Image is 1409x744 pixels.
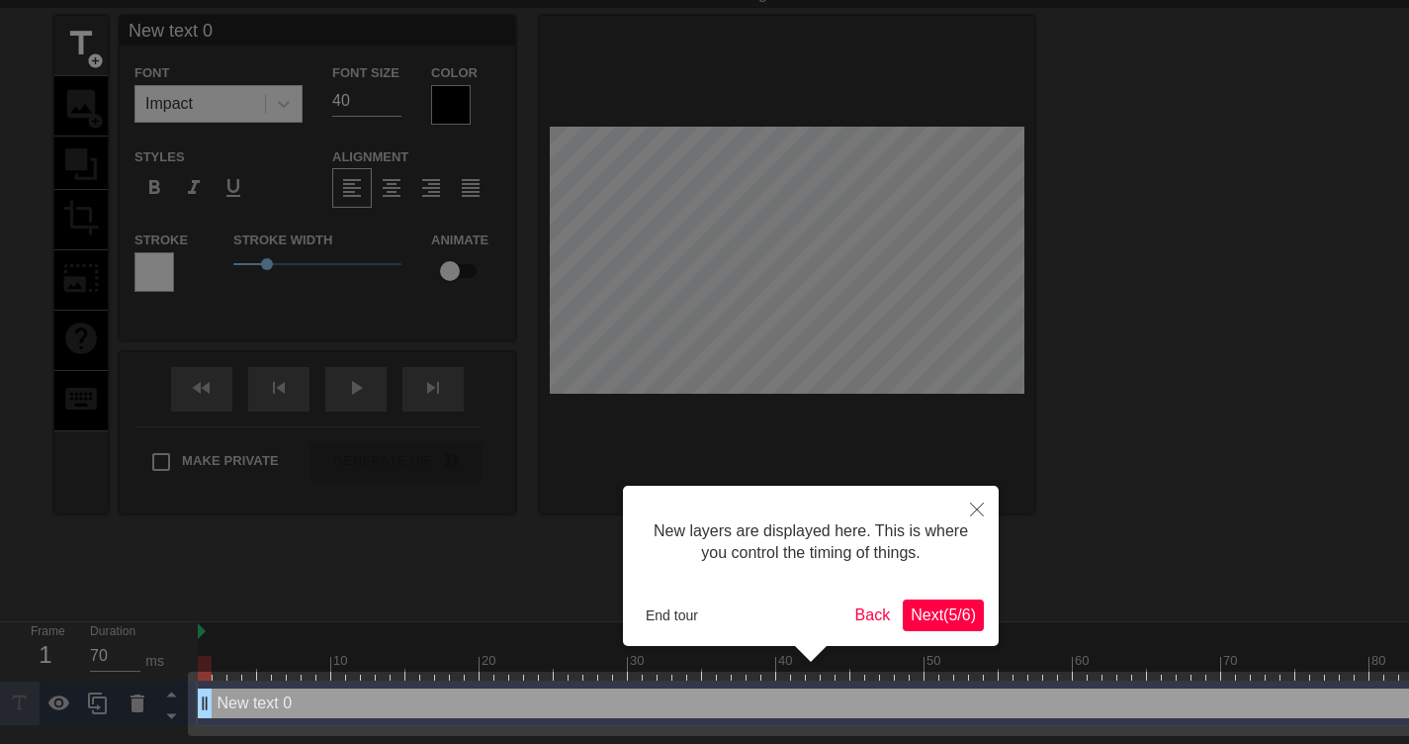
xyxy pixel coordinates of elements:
button: Next [903,600,984,631]
span: Next ( 5 / 6 ) [911,606,976,623]
button: End tour [638,601,706,630]
div: New layers are displayed here. This is where you control the timing of things. [638,501,984,585]
button: Back [847,600,899,631]
button: Close [955,486,999,531]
